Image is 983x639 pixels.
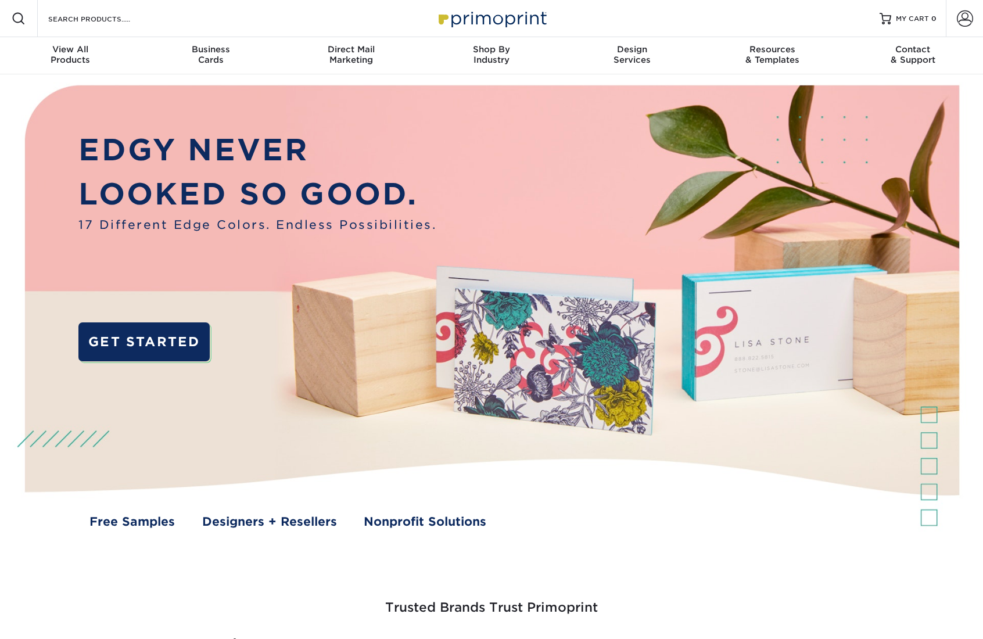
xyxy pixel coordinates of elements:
[842,44,983,55] span: Contact
[78,322,210,361] a: GET STARTED
[78,128,436,172] p: EDGY NEVER
[78,172,436,216] p: LOOKED SO GOOD.
[89,513,175,530] a: Free Samples
[842,37,983,74] a: Contact& Support
[281,44,421,55] span: Direct Mail
[433,6,550,31] img: Primoprint
[47,12,160,26] input: SEARCH PRODUCTS.....
[364,513,486,530] a: Nonprofit Solutions
[78,216,436,234] span: 17 Different Edge Colors. Endless Possibilities.
[152,572,831,629] h3: Trusted Brands Trust Primoprint
[141,44,281,55] span: Business
[421,44,562,65] div: Industry
[562,37,702,74] a: DesignServices
[896,14,929,24] span: MY CART
[842,44,983,65] div: & Support
[562,44,702,65] div: Services
[281,44,421,65] div: Marketing
[281,37,421,74] a: Direct MailMarketing
[421,37,562,74] a: Shop ByIndustry
[702,37,843,74] a: Resources& Templates
[141,44,281,65] div: Cards
[702,44,843,55] span: Resources
[421,44,562,55] span: Shop By
[702,44,843,65] div: & Templates
[562,44,702,55] span: Design
[141,37,281,74] a: BusinessCards
[931,15,937,23] span: 0
[202,513,337,530] a: Designers + Resellers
